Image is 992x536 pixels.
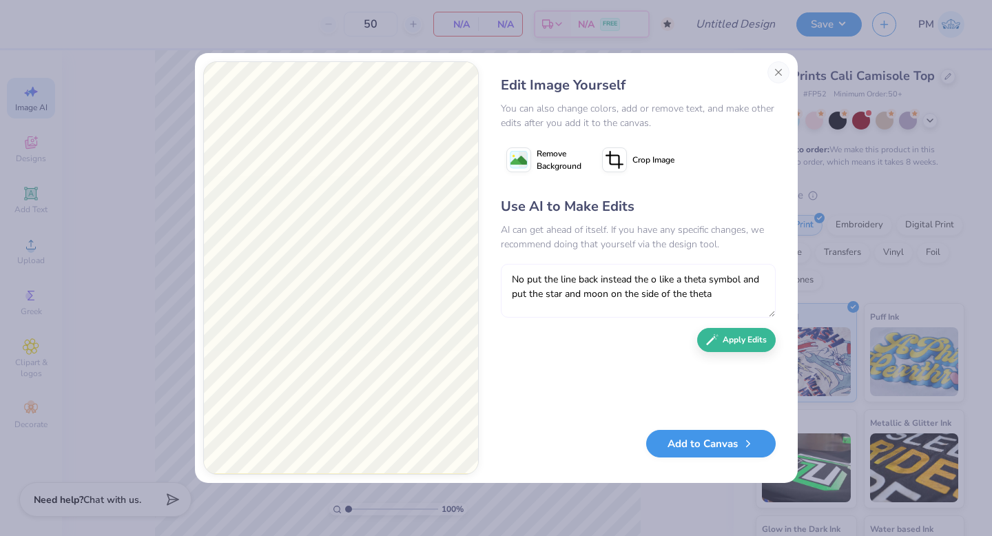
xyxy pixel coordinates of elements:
div: Use AI to Make Edits [501,196,776,217]
button: Close [767,61,789,83]
span: Crop Image [632,154,674,166]
button: Apply Edits [697,328,776,352]
button: Remove Background [501,143,587,177]
div: You can also change colors, add or remove text, and make other edits after you add it to the canvas. [501,101,776,130]
span: Remove Background [537,147,581,172]
div: AI can get ahead of itself. If you have any specific changes, we recommend doing that yourself vi... [501,223,776,251]
button: Crop Image [597,143,683,177]
div: Edit Image Yourself [501,75,776,96]
textarea: No put the line back instead the o like a theta symbol and put the star and moon on the side of t... [501,264,776,318]
button: Add to Canvas [646,430,776,458]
